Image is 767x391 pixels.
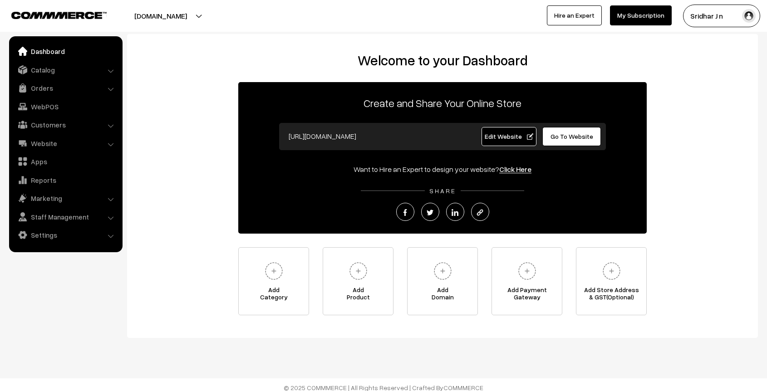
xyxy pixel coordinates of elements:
h2: Welcome to your Dashboard [136,52,749,68]
a: WebPOS [11,98,119,115]
a: AddDomain [407,247,478,315]
span: Add Product [323,286,393,304]
a: Add Store Address& GST(Optional) [576,247,647,315]
span: Add Payment Gateway [492,286,562,304]
a: Settings [11,227,119,243]
a: Edit Website [482,127,537,146]
img: plus.svg [430,259,455,283]
img: plus.svg [599,259,624,283]
a: Orders [11,80,119,96]
a: Reports [11,172,119,188]
button: Sridhar J n [683,5,760,27]
a: Go To Website [542,127,601,146]
a: Click Here [499,165,531,174]
span: Add Domain [408,286,477,304]
span: SHARE [425,187,461,195]
a: Dashboard [11,43,119,59]
img: plus.svg [346,259,371,283]
a: Website [11,135,119,152]
div: Want to Hire an Expert to design your website? [238,164,647,175]
a: Marketing [11,190,119,206]
a: Hire an Expert [547,5,602,25]
a: COMMMERCE [11,9,91,20]
p: Create and Share Your Online Store [238,95,647,111]
img: user [742,9,756,23]
button: [DOMAIN_NAME] [103,5,219,27]
span: Add Category [239,286,309,304]
img: COMMMERCE [11,12,107,19]
a: My Subscription [610,5,672,25]
a: AddCategory [238,247,309,315]
img: plus.svg [261,259,286,283]
img: plus.svg [515,259,540,283]
a: Add PaymentGateway [492,247,562,315]
span: Edit Website [485,132,533,140]
span: Go To Website [551,132,593,140]
a: Apps [11,153,119,170]
a: AddProduct [323,247,393,315]
a: Staff Management [11,209,119,225]
span: Add Store Address & GST(Optional) [576,286,646,304]
a: Customers [11,117,119,133]
a: Catalog [11,62,119,78]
